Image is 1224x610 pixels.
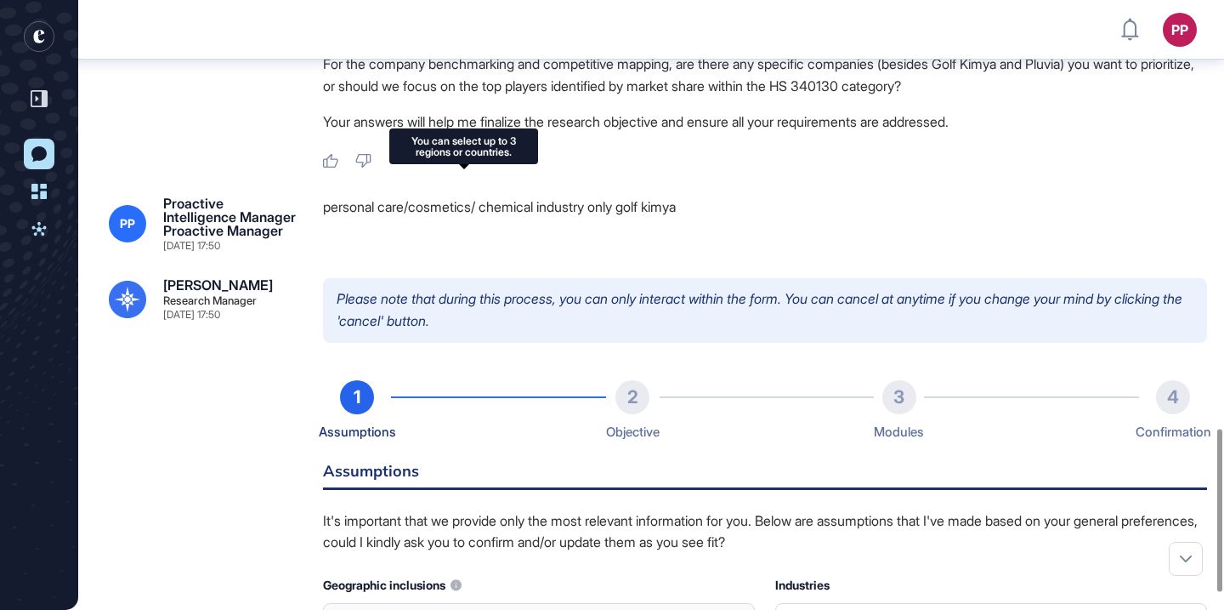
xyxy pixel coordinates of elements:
[775,574,1207,596] div: Industries
[323,574,755,596] div: Geographic inclusions
[120,217,135,231] span: PP
[399,135,528,157] div: You can select up to 3 regions or countries.
[323,510,1207,554] p: It's important that we provide only the most relevant information for you. Below are assumptions ...
[163,241,220,251] div: [DATE] 17:50
[340,380,374,414] div: 1
[882,380,916,414] div: 3
[319,421,396,443] div: Assumptions
[24,21,54,52] div: entrapeer-logo
[323,278,1207,342] p: Please note that during this process, you can only interact within the form. You can cancel at an...
[163,278,273,292] div: [PERSON_NAME]
[606,421,660,443] div: Objective
[615,380,649,414] div: 2
[874,421,924,443] div: Modules
[163,197,296,237] div: Proactive Intelligence Manager Proactive Manager
[323,464,1207,490] h6: Assumptions
[323,197,1207,251] div: personal care/cosmetics/ chemical industry only golf kimya
[1136,421,1211,443] div: Confirmation
[323,111,1207,133] p: Your answers will help me finalize the research objective and ensure all your requirements are ad...
[323,53,1207,97] li: For the company benchmarking and competitive mapping, are there any specific companies (besides G...
[1163,13,1197,47] button: PP
[163,295,257,306] div: Research Manager
[163,310,220,320] div: [DATE] 17:50
[1156,380,1190,414] div: 4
